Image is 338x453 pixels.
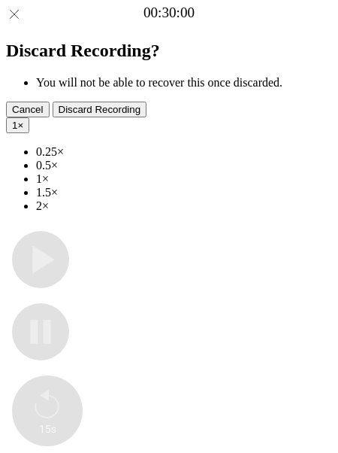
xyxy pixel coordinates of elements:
[6,117,29,133] button: 1×
[36,159,332,172] li: 0.5×
[143,5,195,21] a: 00:30:00
[36,186,332,199] li: 1.5×
[53,102,147,117] button: Discard Recording
[36,199,332,213] li: 2×
[6,41,332,61] h2: Discard Recording?
[36,145,332,159] li: 0.25×
[6,102,50,117] button: Cancel
[36,76,332,90] li: You will not be able to recover this once discarded.
[36,172,332,186] li: 1×
[12,120,17,131] span: 1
